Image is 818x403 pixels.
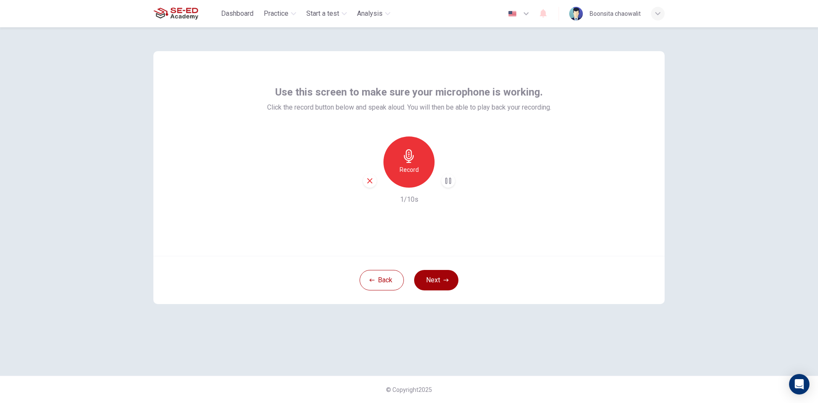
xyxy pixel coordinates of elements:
[386,386,432,393] span: © Copyright 2025
[590,9,641,19] div: Boonsita chaowalit
[221,9,253,19] span: Dashboard
[153,5,198,22] img: SE-ED Academy logo
[267,102,551,113] span: Click the record button below and speak aloud. You will then be able to play back your recording.
[414,270,458,290] button: Next
[218,6,257,21] button: Dashboard
[789,374,809,394] div: Open Intercom Messenger
[569,7,583,20] img: Profile picture
[275,85,543,99] span: Use this screen to make sure your microphone is working.
[260,6,300,21] button: Practice
[507,11,518,17] img: en
[400,194,418,205] h6: 1/10s
[354,6,394,21] button: Analysis
[264,9,288,19] span: Practice
[303,6,350,21] button: Start a test
[306,9,339,19] span: Start a test
[400,165,419,175] h6: Record
[360,270,404,290] button: Back
[357,9,383,19] span: Analysis
[153,5,218,22] a: SE-ED Academy logo
[383,136,435,188] button: Record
